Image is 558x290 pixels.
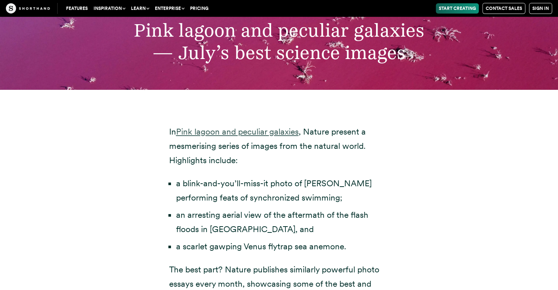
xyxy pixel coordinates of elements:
a: Sign in [529,3,552,14]
button: Learn [128,3,152,14]
li: a scarlet gawping Venus flytrap sea anemone. [176,239,389,254]
a: Features [63,3,91,14]
button: Inspiration [91,3,128,14]
img: The Craft [6,3,50,14]
a: Contact Sales [482,3,525,14]
p: In , Nature present a mesmerising series of images from the natural world. Highlights include: [169,125,389,168]
a: Pricing [187,3,211,14]
button: Enterprise [152,3,187,14]
a: Start Creating [436,3,479,14]
li: a blink-and-you’ll-miss-it photo of [PERSON_NAME] performing feats of synchronized swimming; [176,176,389,205]
h2: Pink lagoon and peculiar galaxies — July’s best science images [71,19,487,64]
a: Pink lagoon and peculiar galaxies [176,126,299,137]
li: an arresting aerial view of the aftermath of the flash floods in [GEOGRAPHIC_DATA], and [176,208,389,236]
